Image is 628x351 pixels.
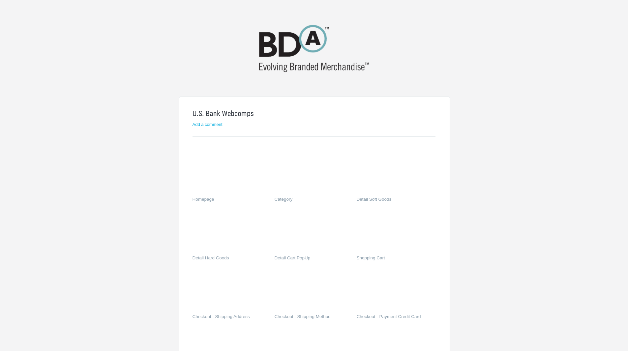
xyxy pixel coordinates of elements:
a: Checkout - Shipping Address [193,314,263,321]
h1: U.S. Bank Webcomps [193,110,435,117]
a: Detail Soft Goods [357,197,428,204]
a: Add a comment [193,122,223,127]
img: bdainc186-logo_20190904153128.png [251,21,377,75]
a: Checkout - Shipping Method [275,314,345,321]
a: Detail Hard Goods [193,256,263,262]
a: Homepage [193,197,263,204]
a: Shopping Cart [357,256,428,262]
a: Detail Cart PopUp [275,256,345,262]
a: Category [275,197,345,204]
a: Checkout - Payment Credit Card [357,314,428,321]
